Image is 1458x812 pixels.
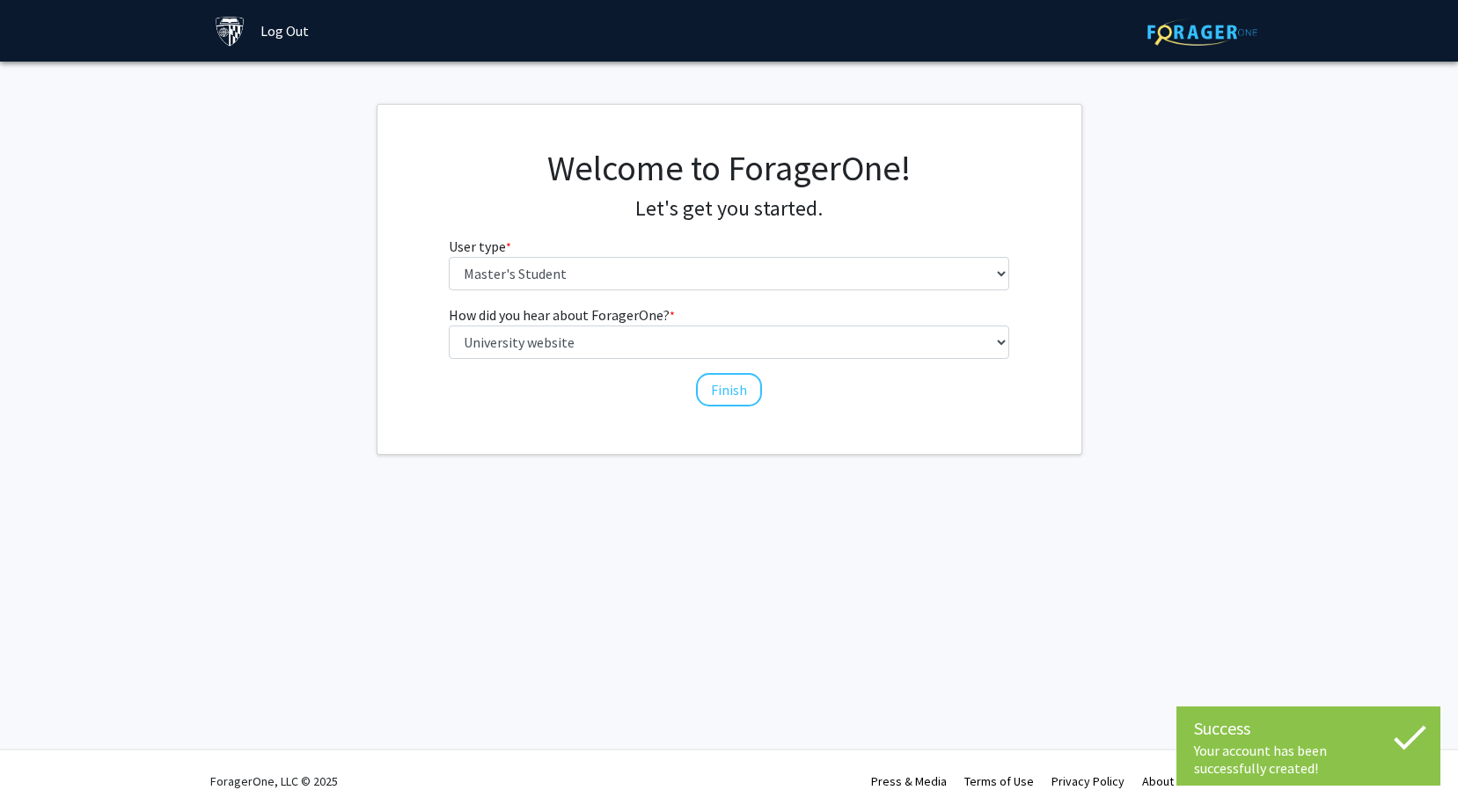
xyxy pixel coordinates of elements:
div: Your account has been successfully created! [1194,742,1423,777]
h4: Let's get you started. [449,196,1009,222]
a: Press & Media [871,773,947,789]
a: About [1142,773,1174,789]
a: Terms of Use [964,773,1034,789]
h1: Welcome to ForagerOne! [449,147,1009,189]
button: Finish [696,373,762,406]
div: ForagerOne, LLC © 2025 [210,750,338,812]
a: Privacy Policy [1051,773,1125,789]
img: Johns Hopkins University Logo [215,16,245,47]
label: User type [449,236,511,257]
label: How did you hear about ForagerOne? [449,304,675,326]
iframe: Chat [13,733,75,799]
div: Success [1194,715,1423,742]
img: ForagerOne Logo [1147,18,1257,46]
